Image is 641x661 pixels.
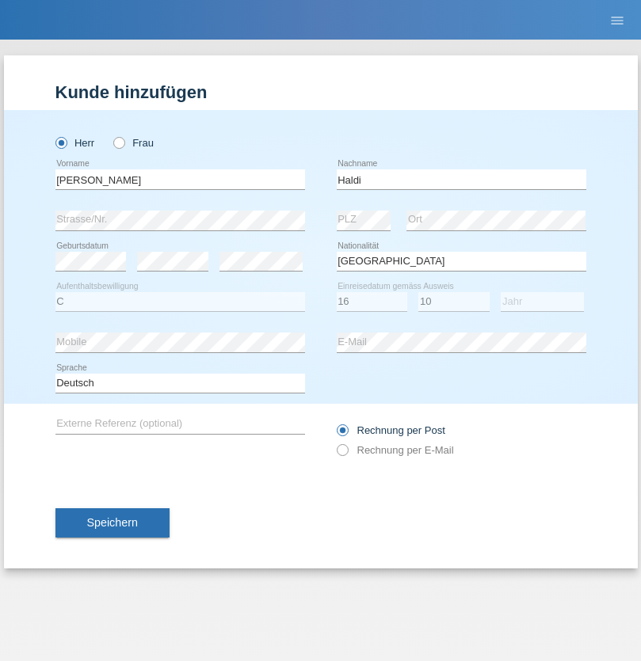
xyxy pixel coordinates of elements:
[87,516,138,529] span: Speichern
[55,137,66,147] input: Herr
[113,137,124,147] input: Frau
[113,137,154,149] label: Frau
[609,13,625,28] i: menu
[337,444,347,464] input: Rechnung per E-Mail
[337,424,347,444] input: Rechnung per Post
[337,424,445,436] label: Rechnung per Post
[601,15,633,25] a: menu
[337,444,454,456] label: Rechnung per E-Mail
[55,82,586,102] h1: Kunde hinzufügen
[55,137,95,149] label: Herr
[55,508,170,538] button: Speichern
